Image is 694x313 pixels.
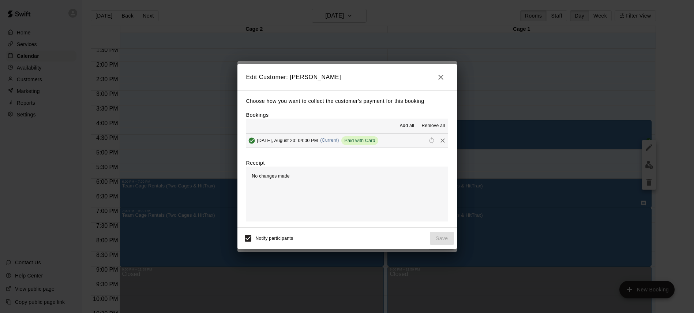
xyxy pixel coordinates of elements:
span: (Current) [320,138,339,143]
button: Added & Paid [246,135,257,146]
label: Receipt [246,159,265,167]
span: Remove [437,137,448,143]
button: Remove all [419,120,448,132]
span: Add all [400,122,414,130]
span: No changes made [252,174,290,179]
button: Add all [395,120,419,132]
span: Reschedule [426,137,437,143]
button: Added & Paid[DATE], August 20: 04:00 PM(Current)Paid with CardRescheduleRemove [246,134,448,147]
span: Notify participants [256,236,293,241]
span: [DATE], August 20: 04:00 PM [257,138,318,143]
label: Bookings [246,112,269,118]
span: Paid with Card [341,138,378,143]
h2: Edit Customer: [PERSON_NAME] [237,64,457,90]
span: Remove all [421,122,445,130]
p: Choose how you want to collect the customer's payment for this booking [246,97,448,106]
